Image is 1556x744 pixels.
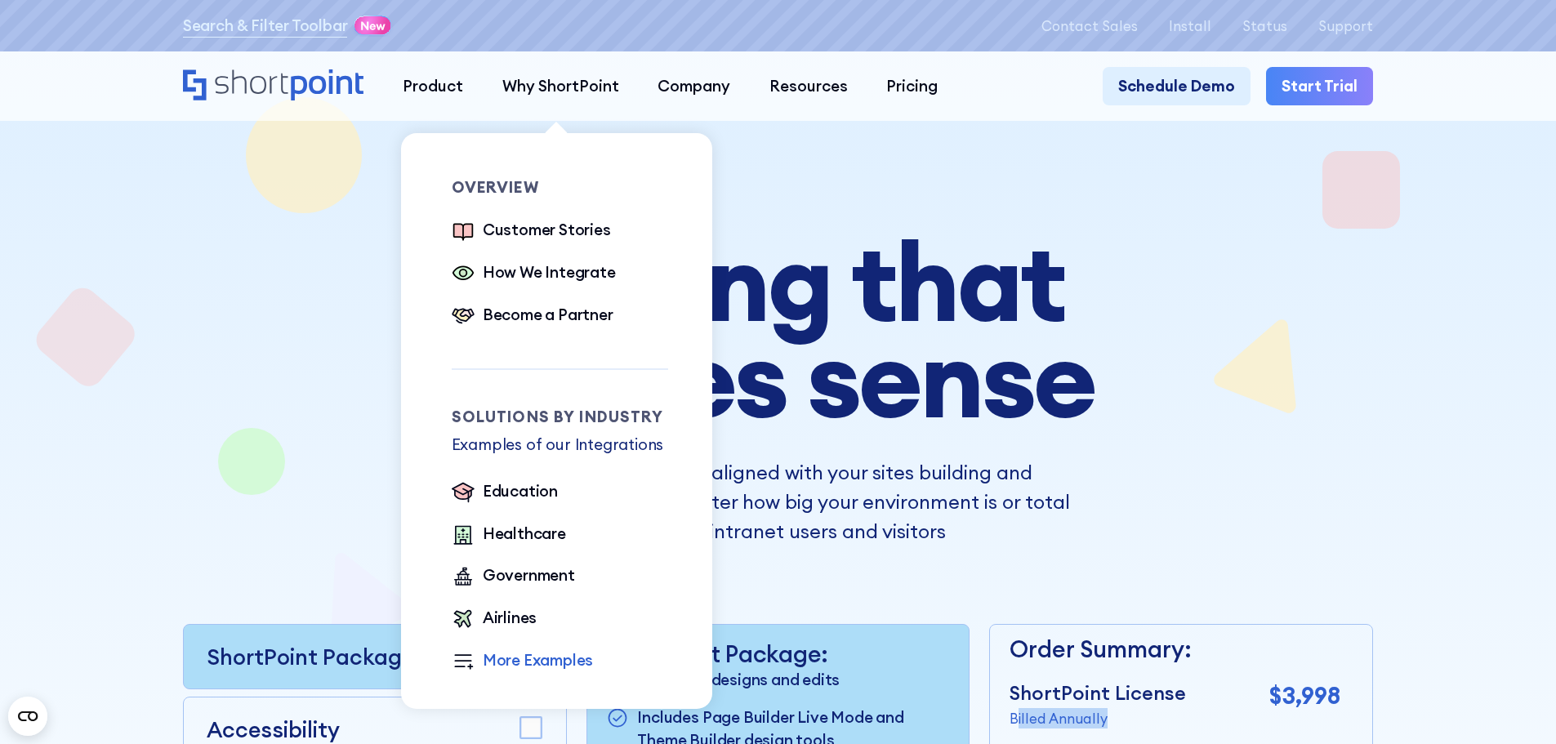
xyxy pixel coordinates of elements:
[452,218,611,245] a: Customer Stories
[1169,18,1211,33] a: Install
[1242,18,1287,33] a: Status
[483,261,616,284] div: How We Integrate
[483,522,566,546] div: Healthcare
[403,74,463,98] div: Product
[8,697,47,736] button: Open CMP widget
[452,564,575,590] a: Government
[483,606,537,630] div: Airlines
[452,479,558,506] a: Education
[452,433,669,457] p: Examples of our Integrations
[1103,67,1251,106] a: Schedule Demo
[452,606,537,633] a: Airlines
[183,69,363,103] a: Home
[1010,632,1340,667] p: Order Summary:
[486,458,1069,546] p: ShortPoint pricing is aligned with your sites building and designing needs, no matter how big you...
[867,67,958,106] a: Pricing
[452,409,669,425] div: Solutions by Industry
[769,74,848,98] div: Resources
[452,261,616,287] a: How We Integrate
[1010,679,1186,708] p: ShortPoint License
[483,648,594,672] div: More Examples
[207,640,414,673] p: ShortPoint Package
[606,640,949,668] p: ShortPoint Package:
[483,564,575,587] div: Government
[502,74,619,98] div: Why ShortPoint
[452,180,669,195] div: Overview
[452,522,566,549] a: Healthcare
[483,218,611,242] div: Customer Stories
[637,668,840,694] p: Unlimited designs and edits
[452,303,613,330] a: Become a Partner
[452,648,594,675] a: More Examples
[1041,18,1138,33] a: Contact Sales
[183,14,348,38] a: Search & Filter Toolbar
[483,67,639,106] a: Why ShortPoint
[1318,18,1373,33] a: Support
[638,67,750,106] a: Company
[1269,679,1340,714] p: $3,998
[1266,67,1373,106] a: Start Trial
[886,74,938,98] div: Pricing
[750,67,867,106] a: Resources
[483,303,613,327] div: Become a Partner
[658,74,730,98] div: Company
[341,234,1216,427] h1: Pricing that makes sense
[383,67,483,106] a: Product
[1010,708,1186,728] p: Billed Annually
[1474,666,1556,744] iframe: Chat Widget
[483,479,558,503] div: Education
